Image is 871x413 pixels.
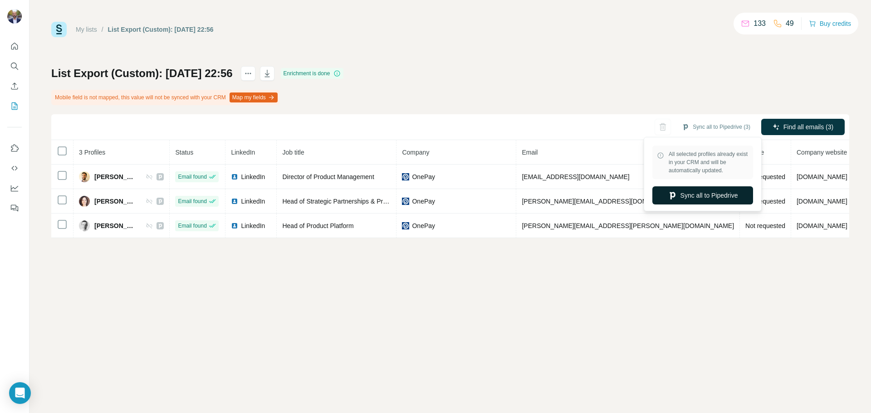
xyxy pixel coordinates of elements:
[522,222,734,229] span: [PERSON_NAME][EMAIL_ADDRESS][PERSON_NAME][DOMAIN_NAME]
[241,221,265,230] span: LinkedIn
[669,150,749,175] span: All selected profiles already exist in your CRM and will be automatically updated.
[7,98,22,114] button: My lists
[94,172,137,181] span: [PERSON_NAME]
[745,173,785,180] span: Not requested
[282,198,413,205] span: Head of Strategic Partnerships & Procurement
[51,90,279,105] div: Mobile field is not mapped, this value will not be synced with your CRM
[175,149,193,156] span: Status
[7,200,22,216] button: Feedback
[809,17,851,30] button: Buy credits
[783,122,833,131] span: Find all emails (3)
[51,66,233,81] h1: List Export (Custom): [DATE] 22:56
[402,198,409,205] img: company-logo
[7,180,22,196] button: Dashboard
[7,9,22,24] img: Avatar
[178,197,206,205] span: Email found
[79,220,90,231] img: Avatar
[797,222,847,229] span: [DOMAIN_NAME]
[241,66,255,81] button: actions
[79,196,90,207] img: Avatar
[7,140,22,156] button: Use Surfe on LinkedIn
[402,222,409,229] img: company-logo
[754,18,766,29] p: 133
[231,149,255,156] span: LinkedIn
[745,198,785,205] span: Not requested
[79,171,90,182] img: Avatar
[786,18,794,29] p: 49
[231,173,238,180] img: LinkedIn logo
[7,78,22,94] button: Enrich CSV
[797,173,847,180] span: [DOMAIN_NAME]
[745,222,785,229] span: Not requested
[412,197,435,206] span: OnePay
[412,221,435,230] span: OnePay
[7,58,22,74] button: Search
[522,173,629,180] span: [EMAIL_ADDRESS][DOMAIN_NAME]
[7,38,22,54] button: Quick start
[761,119,845,135] button: Find all emails (3)
[402,173,409,180] img: company-logo
[675,120,757,134] button: Sync all to Pipedrive (3)
[282,222,353,229] span: Head of Product Platform
[282,149,304,156] span: Job title
[102,25,103,34] li: /
[282,173,374,180] span: Director of Product Management
[79,149,105,156] span: 3 Profiles
[94,197,137,206] span: [PERSON_NAME]
[230,92,278,102] button: Map my fields
[76,26,97,33] a: My lists
[94,221,137,230] span: [PERSON_NAME]
[9,382,31,404] div: Open Intercom Messenger
[797,149,847,156] span: Company website
[522,198,681,205] span: [PERSON_NAME][EMAIL_ADDRESS][DOMAIN_NAME]
[797,198,847,205] span: [DOMAIN_NAME]
[178,173,206,181] span: Email found
[281,68,344,79] div: Enrichment is done
[178,222,206,230] span: Email found
[412,172,435,181] span: OnePay
[241,172,265,181] span: LinkedIn
[402,149,429,156] span: Company
[522,149,538,156] span: Email
[241,197,265,206] span: LinkedIn
[652,186,753,204] button: Sync all to Pipedrive
[231,222,238,229] img: LinkedIn logo
[108,25,214,34] div: List Export (Custom): [DATE] 22:56
[231,198,238,205] img: LinkedIn logo
[7,160,22,176] button: Use Surfe API
[51,22,67,37] img: Surfe Logo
